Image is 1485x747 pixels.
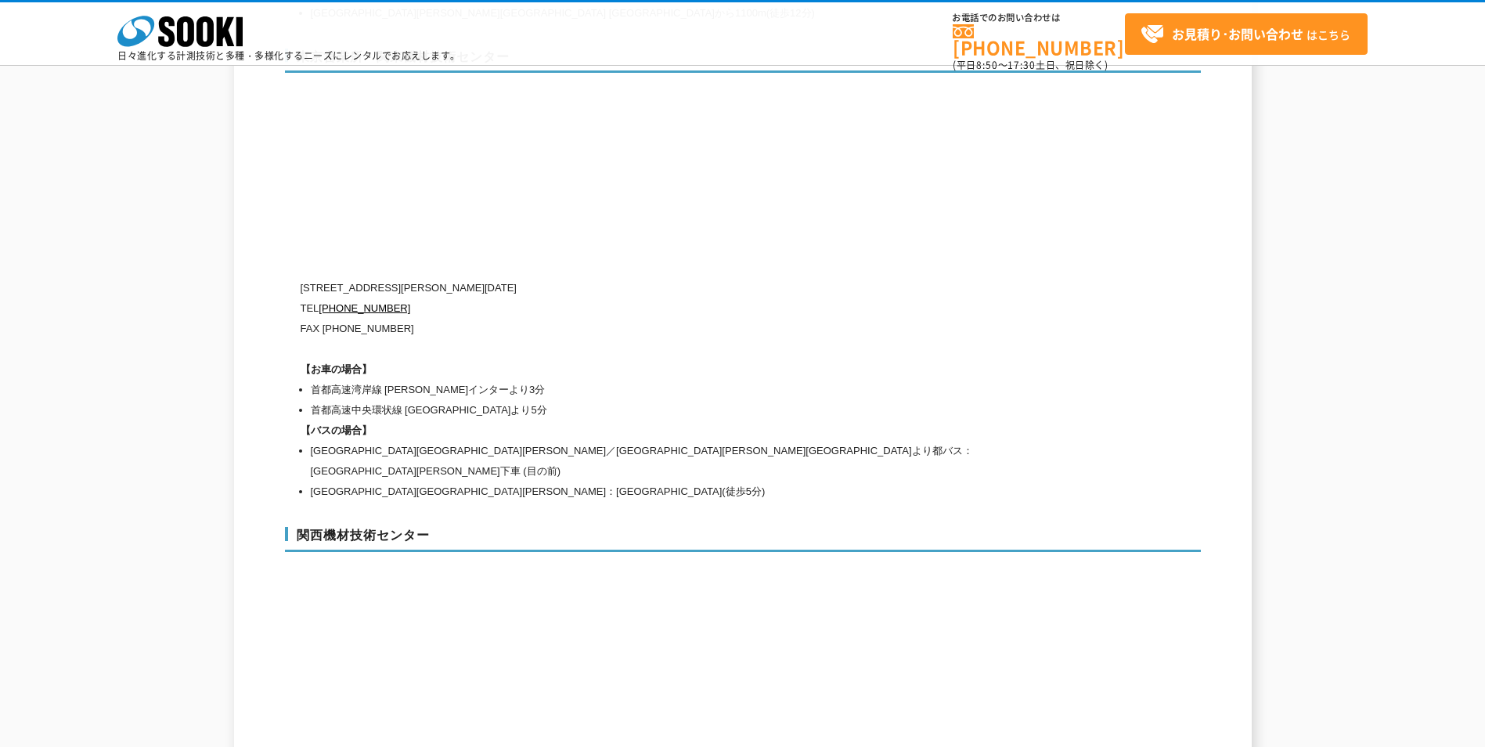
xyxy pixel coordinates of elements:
p: 日々進化する計測技術と多種・多様化するニーズにレンタルでお応えします。 [117,51,460,60]
span: お電話でのお問い合わせは [953,13,1125,23]
p: TEL [301,298,1052,319]
h3: 関西機材技術センター [285,527,1201,552]
a: お見積り･お問い合わせはこちら [1125,13,1368,55]
a: [PHONE_NUMBER] [953,24,1125,56]
span: はこちら [1141,23,1350,46]
p: FAX [PHONE_NUMBER] [301,319,1052,339]
h1: 【バスの場合】 [301,420,1052,441]
h1: 【お車の場合】 [301,359,1052,380]
span: 8:50 [976,58,998,72]
li: [GEOGRAPHIC_DATA][GEOGRAPHIC_DATA][PERSON_NAME]：[GEOGRAPHIC_DATA](徒歩5分) [311,482,1052,502]
span: (平日 ～ 土日、祝日除く) [953,58,1108,72]
a: [PHONE_NUMBER] [319,302,410,314]
span: 17:30 [1007,58,1036,72]
strong: お見積り･お問い合わせ [1172,24,1303,43]
li: 首都高速湾岸線 [PERSON_NAME]インターより3分 [311,380,1052,400]
p: [STREET_ADDRESS][PERSON_NAME][DATE] [301,278,1052,298]
li: 首都高速中央環状線 [GEOGRAPHIC_DATA]より5分 [311,400,1052,420]
li: [GEOGRAPHIC_DATA][GEOGRAPHIC_DATA][PERSON_NAME]／[GEOGRAPHIC_DATA][PERSON_NAME][GEOGRAPHIC_DATA]より... [311,441,1052,482]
